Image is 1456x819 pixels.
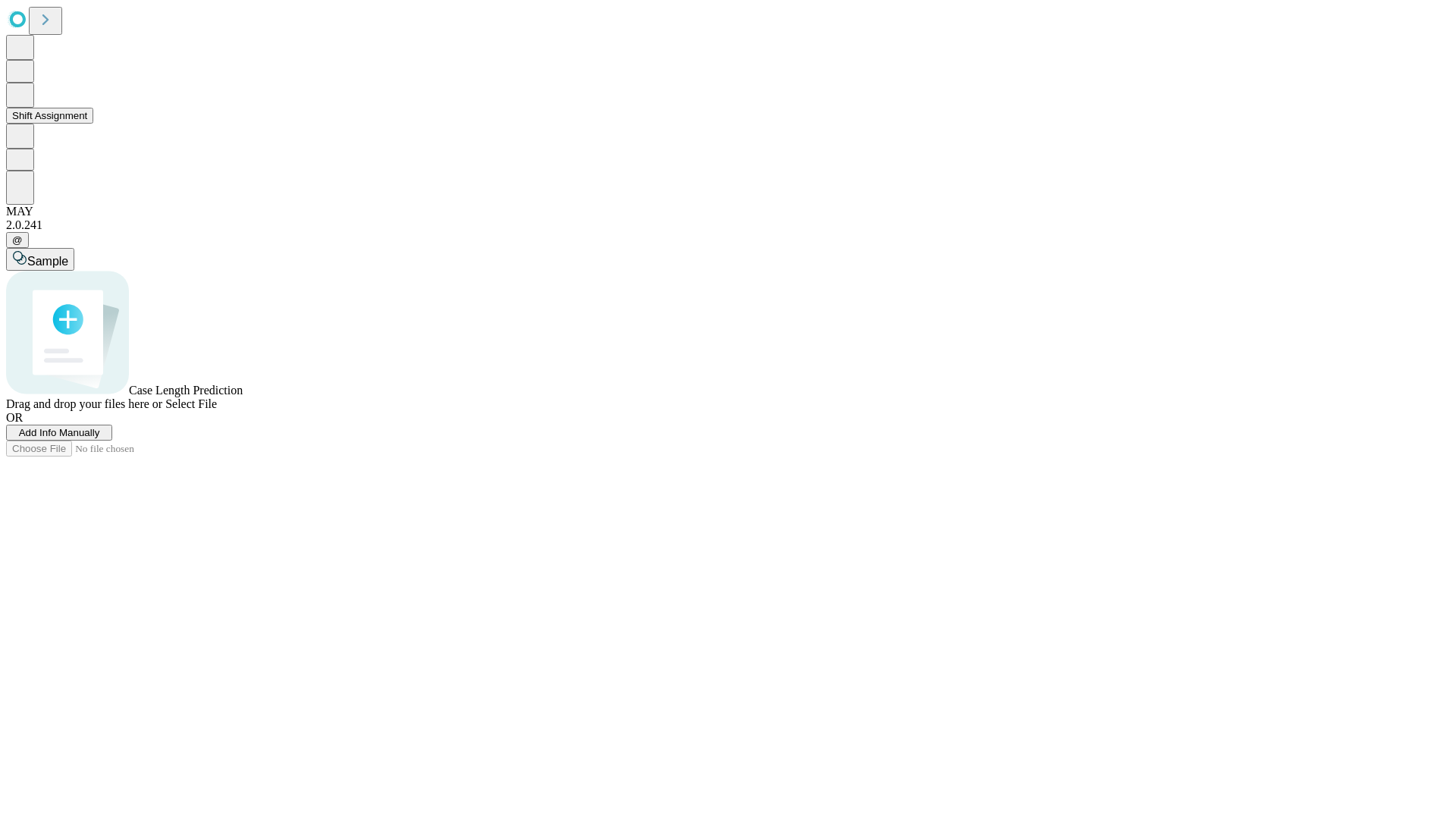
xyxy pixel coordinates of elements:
[129,384,243,397] span: Case Length Prediction
[6,397,162,410] span: Drag and drop your files here or
[12,234,23,246] span: @
[6,205,1450,218] div: MAY
[165,397,217,410] span: Select File
[6,232,29,248] button: @
[6,218,1450,232] div: 2.0.241
[6,411,23,424] span: OR
[6,108,93,124] button: Shift Assignment
[6,425,112,441] button: Add Info Manually
[19,427,100,438] span: Add Info Manually
[27,255,68,268] span: Sample
[6,248,74,271] button: Sample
